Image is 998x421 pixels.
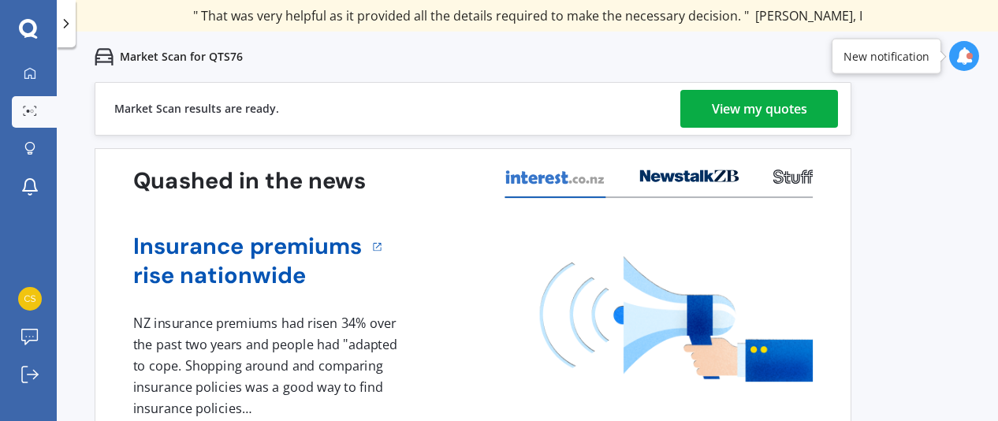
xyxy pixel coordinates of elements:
img: car.f15378c7a67c060ca3f3.svg [95,47,114,66]
img: media image [540,256,813,382]
a: View my quotes [680,90,838,128]
div: Market Scan results are ready. [114,83,279,135]
div: NZ insurance premiums had risen 34% over the past two years and people had "adapted to cope. Shop... [133,313,403,419]
p: Market Scan for QTS76 [120,49,243,65]
h3: Quashed in the news [133,166,366,196]
a: Insurance premiums [133,232,363,261]
img: 629ebd093eacee3de8ef1e3d9bb65d08 [18,287,42,311]
div: New notification [843,48,929,64]
div: View my quotes [712,90,807,128]
a: rise nationwide [133,261,363,290]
